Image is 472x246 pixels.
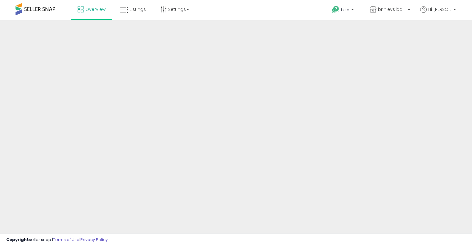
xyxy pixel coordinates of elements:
[341,7,349,12] span: Help
[6,237,108,243] div: seller snap | |
[80,237,108,243] a: Privacy Policy
[6,237,29,243] strong: Copyright
[332,6,339,13] i: Get Help
[420,6,456,20] a: Hi [PERSON_NAME]
[130,6,146,12] span: Listings
[327,1,360,20] a: Help
[85,6,106,12] span: Overview
[378,6,406,12] span: brinleys bargains
[53,237,79,243] a: Terms of Use
[428,6,452,12] span: Hi [PERSON_NAME]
